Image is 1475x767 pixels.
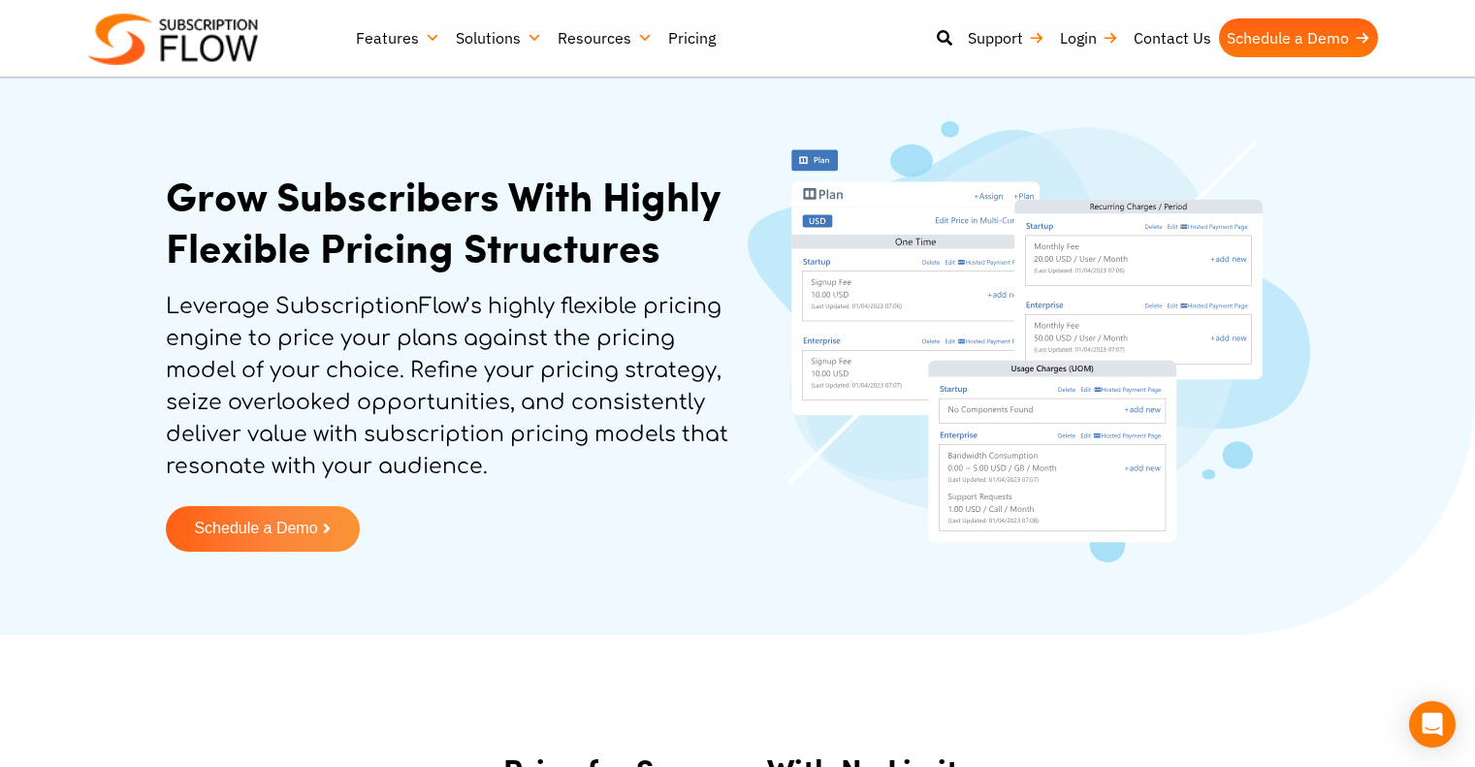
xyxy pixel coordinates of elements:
[748,121,1310,562] img: pricing-engine-banner
[88,14,258,65] img: Subscriptionflow
[348,18,448,57] a: Features
[1409,701,1456,748] div: Open Intercom Messenger
[1126,18,1219,57] a: Contact Us
[166,291,728,483] p: Leverage SubscriptionFlow’s highly flexible pricing engine to price your plans against the pricin...
[166,506,360,552] a: Schedule a Demo
[660,18,723,57] a: Pricing
[960,18,1052,57] a: Support
[1052,18,1126,57] a: Login
[1219,18,1378,57] a: Schedule a Demo
[194,521,317,537] span: Schedule a Demo
[166,170,728,272] h1: Grow Subscribers With Highly Flexible Pricing Structures
[448,18,550,57] a: Solutions
[550,18,660,57] a: Resources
